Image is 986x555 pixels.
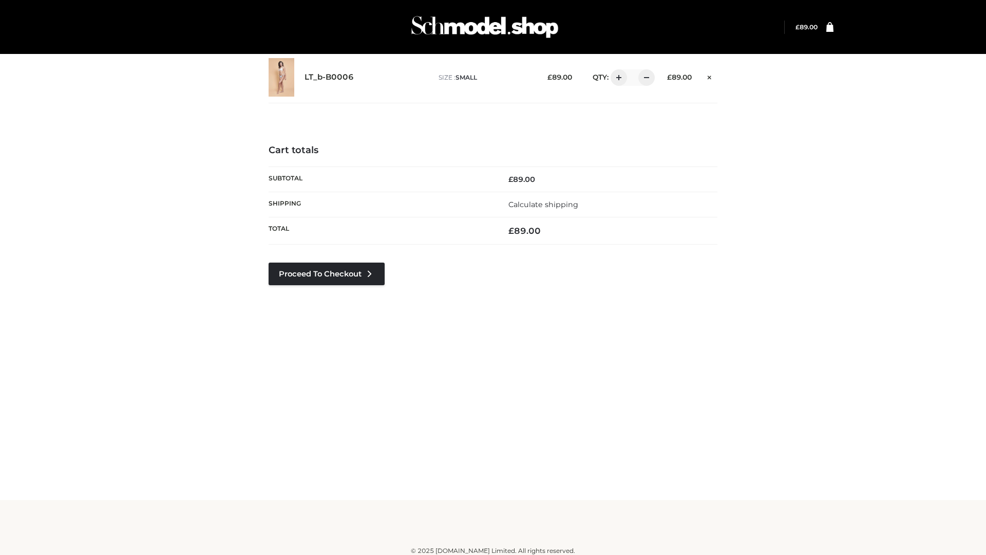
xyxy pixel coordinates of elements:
bdi: 89.00 [667,73,692,81]
a: LT_b-B0006 [305,72,354,82]
a: Proceed to Checkout [269,263,385,285]
th: Total [269,217,493,245]
span: £ [547,73,552,81]
span: £ [795,23,800,31]
h4: Cart totals [269,145,717,156]
span: £ [508,226,514,236]
bdi: 89.00 [547,73,572,81]
p: size : [439,73,532,82]
a: Remove this item [702,69,717,83]
bdi: 89.00 [508,226,541,236]
div: QTY: [582,69,651,86]
a: £89.00 [795,23,818,31]
span: £ [508,175,513,184]
img: Schmodel Admin 964 [408,7,562,47]
img: LT_b-B0006 - SMALL [269,58,294,97]
span: £ [667,73,672,81]
a: Calculate shipping [508,200,578,209]
th: Shipping [269,192,493,217]
bdi: 89.00 [508,175,535,184]
th: Subtotal [269,166,493,192]
bdi: 89.00 [795,23,818,31]
span: SMALL [456,73,477,81]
